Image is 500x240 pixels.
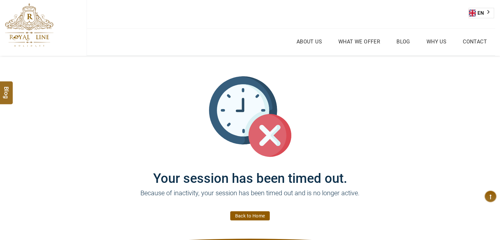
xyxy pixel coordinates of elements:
a: Blog [395,37,412,46]
a: EN [469,8,494,18]
a: Contact [461,37,489,46]
aside: Language selected: English [469,8,494,18]
a: About Us [295,37,324,46]
a: Why Us [425,37,448,46]
a: What we Offer [337,37,382,46]
img: The Royal Line Holidays [5,3,54,47]
span: Blog [2,86,11,92]
p: Because of inactivity, your session has been timed out and is no longer active. [54,188,446,208]
div: Language [469,8,494,18]
h1: Your session has been timed out. [54,158,446,186]
a: Back to Home [230,211,270,220]
img: session_time_out.svg [209,75,291,158]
